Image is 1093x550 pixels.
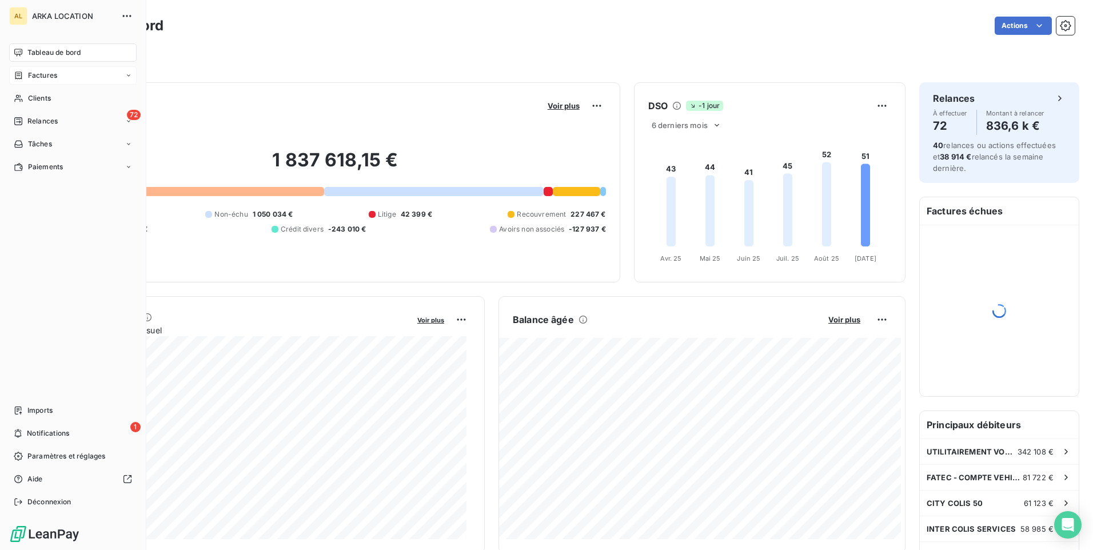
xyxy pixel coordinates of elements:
[27,47,81,58] span: Tableau de bord
[27,428,69,439] span: Notifications
[1020,524,1054,533] span: 58 985 €
[933,141,943,150] span: 40
[1054,511,1082,539] div: Open Intercom Messenger
[417,316,444,324] span: Voir plus
[130,422,141,432] span: 1
[652,121,708,130] span: 6 derniers mois
[660,254,681,262] tspan: Avr. 25
[414,314,448,325] button: Voir plus
[986,117,1044,135] h4: 836,6 k €
[214,209,248,220] span: Non-échu
[28,70,57,81] span: Factures
[1018,447,1054,456] span: 342 108 €
[927,524,1016,533] span: INTER COLIS SERVICES
[825,314,864,325] button: Voir plus
[9,7,27,25] div: AL
[648,99,668,113] h6: DSO
[927,499,983,508] span: CITY COLIS 50
[27,474,43,484] span: Aide
[517,209,566,220] span: Recouvrement
[65,324,409,336] span: Chiffre d'affaires mensuel
[27,451,105,461] span: Paramètres et réglages
[933,91,975,105] h6: Relances
[9,470,137,488] a: Aide
[28,93,51,103] span: Clients
[933,141,1056,173] span: relances ou actions effectuées et relancés la semaine dernière.
[328,224,366,234] span: -243 010 €
[548,101,580,110] span: Voir plus
[253,209,293,220] span: 1 050 034 €
[9,525,80,543] img: Logo LeanPay
[699,254,720,262] tspan: Mai 25
[933,110,967,117] span: À effectuer
[855,254,876,262] tspan: [DATE]
[920,197,1079,225] h6: Factures échues
[927,473,1023,482] span: FATEC - COMPTE VEHIPOSTE
[513,313,574,326] h6: Balance âgée
[686,101,723,111] span: -1 jour
[927,447,1018,456] span: UTILITAIREMENT VOTRE SARL
[27,497,71,507] span: Déconnexion
[499,224,564,234] span: Avoirs non associés
[737,254,760,262] tspan: Juin 25
[378,209,396,220] span: Litige
[27,405,53,416] span: Imports
[986,110,1044,117] span: Montant à relancer
[940,152,971,161] span: 38 914 €
[1023,473,1054,482] span: 81 722 €
[571,209,605,220] span: 227 467 €
[28,139,52,149] span: Tâches
[28,162,63,172] span: Paiements
[27,116,58,126] span: Relances
[65,149,606,183] h2: 1 837 618,15 €
[814,254,839,262] tspan: Août 25
[32,11,114,21] span: ARKA LOCATION
[544,101,583,111] button: Voir plus
[569,224,606,234] span: -127 937 €
[995,17,1052,35] button: Actions
[920,411,1079,439] h6: Principaux débiteurs
[401,209,432,220] span: 42 399 €
[1024,499,1054,508] span: 61 123 €
[776,254,799,262] tspan: Juil. 25
[281,224,324,234] span: Crédit divers
[127,110,141,120] span: 72
[933,117,967,135] h4: 72
[828,315,860,324] span: Voir plus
